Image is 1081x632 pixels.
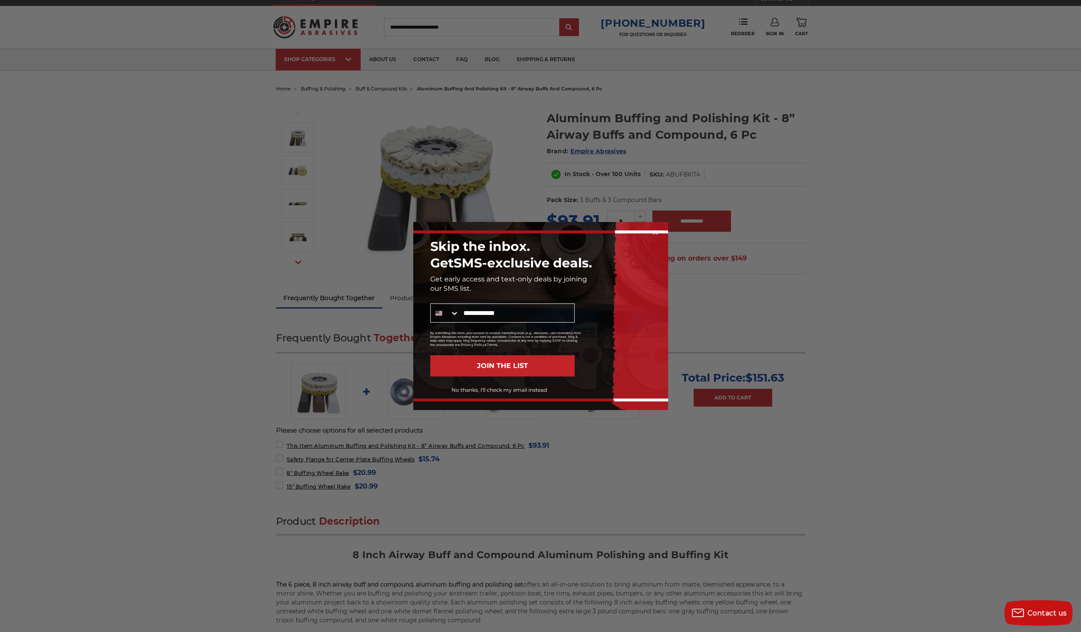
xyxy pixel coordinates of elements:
button: No thanks, I'll check my email instead [424,383,575,397]
a: Terms [487,343,497,347]
p: By submitting this form, you consent to receive marketing texts (e.g., discounts, cart reminders)... [430,331,583,347]
a: Privacy Policy [461,343,484,347]
span: our SMS list. [430,284,471,292]
span: Contact us [1027,609,1067,617]
span: Get [430,255,454,271]
button: Search Countries [431,304,459,322]
button: JOIN THE LIST [430,355,575,376]
img: US [435,310,442,317]
span: Skip the inbox. [430,239,530,254]
span: SMS-exclusive deals. [454,255,592,271]
span: Get early access and text-only deals by joining [430,275,587,283]
button: Close dialog [651,228,660,237]
button: Contact us [1005,600,1073,626]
